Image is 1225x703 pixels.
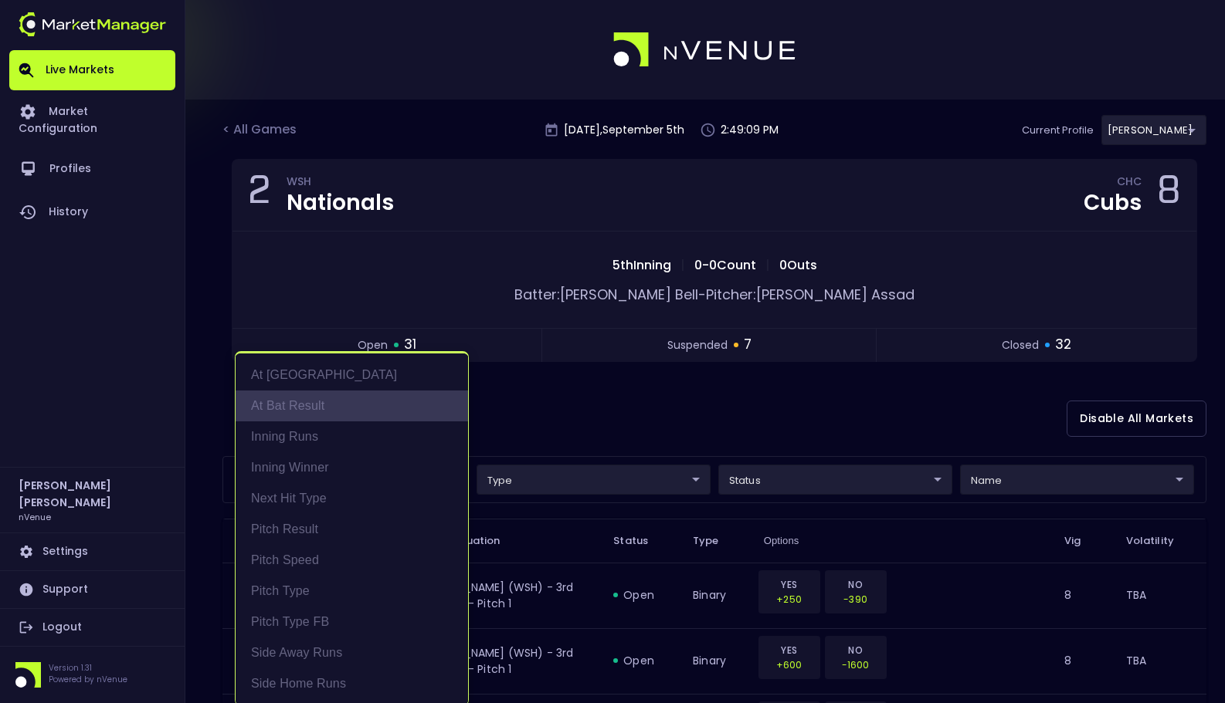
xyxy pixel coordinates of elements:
[236,360,468,390] li: At [GEOGRAPHIC_DATA]
[236,545,468,576] li: Pitch Speed
[236,514,468,545] li: Pitch Result
[236,607,468,637] li: Pitch Type FB
[236,576,468,607] li: Pitch Type
[236,421,468,452] li: Inning Runs
[236,637,468,668] li: Side Away Runs
[236,390,468,421] li: At Bat Result
[236,668,468,699] li: Side Home Runs
[236,483,468,514] li: Next Hit Type
[236,452,468,483] li: Inning Winner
